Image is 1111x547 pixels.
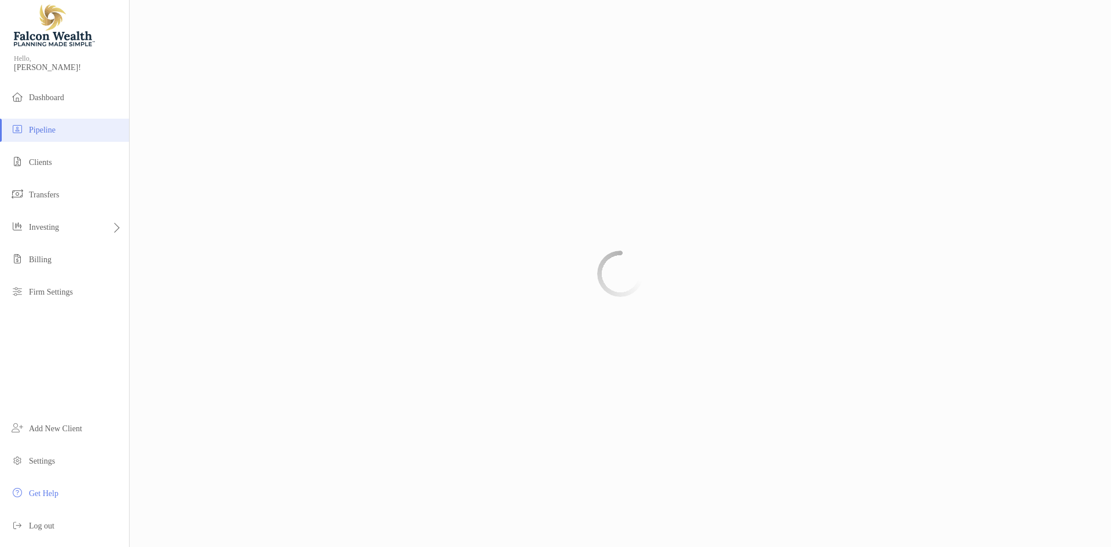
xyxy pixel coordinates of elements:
[10,90,24,104] img: dashboard icon
[10,187,24,201] img: transfers icon
[29,126,56,134] span: Pipeline
[29,223,59,232] span: Investing
[10,486,24,500] img: get-help icon
[29,288,73,296] span: Firm Settings
[29,457,55,465] span: Settings
[10,155,24,168] img: clients icon
[29,489,58,498] span: Get Help
[29,93,64,102] span: Dashboard
[29,158,52,167] span: Clients
[10,252,24,266] img: billing icon
[10,284,24,298] img: firm-settings icon
[14,5,95,46] img: Falcon Wealth Planning Logo
[10,518,24,532] img: logout icon
[10,453,24,467] img: settings icon
[29,424,82,433] span: Add New Client
[14,63,122,72] span: [PERSON_NAME]!
[10,219,24,233] img: investing icon
[29,190,59,199] span: Transfers
[29,522,54,530] span: Log out
[29,255,51,264] span: Billing
[10,421,24,435] img: add_new_client icon
[10,122,24,136] img: pipeline icon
